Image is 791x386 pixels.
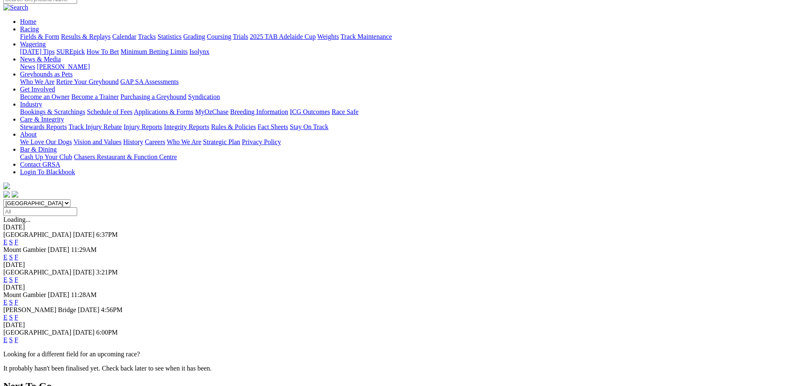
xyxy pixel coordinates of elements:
[20,41,46,48] a: Wagering
[138,33,156,40] a: Tracks
[164,123,209,130] a: Integrity Reports
[3,314,8,321] a: E
[317,33,339,40] a: Weights
[78,306,100,313] span: [DATE]
[15,299,18,306] a: F
[3,231,71,238] span: [GEOGRAPHIC_DATA]
[3,299,8,306] a: E
[20,116,64,123] a: Care & Integrity
[20,86,55,93] a: Get Involved
[20,161,60,168] a: Contact GRSA
[233,33,248,40] a: Trials
[189,48,209,55] a: Isolynx
[3,207,77,216] input: Select date
[3,321,788,329] div: [DATE]
[3,223,788,231] div: [DATE]
[9,276,13,283] a: S
[20,138,72,145] a: We Love Our Dogs
[15,336,18,343] a: F
[3,291,46,298] span: Mount Gambier
[56,48,85,55] a: SUREpick
[167,138,201,145] a: Who We Are
[20,153,788,161] div: Bar & Dining
[20,138,788,146] div: About
[290,108,330,115] a: ICG Outcomes
[3,284,788,291] div: [DATE]
[87,108,132,115] a: Schedule of Fees
[3,239,8,246] a: E
[250,33,316,40] a: 2025 TAB Adelaide Cup
[3,191,10,198] img: facebook.svg
[3,365,212,372] partial: It probably hasn't been finalised yet. Check back later to see when it has been.
[15,239,18,246] a: F
[3,269,71,276] span: [GEOGRAPHIC_DATA]
[3,261,788,269] div: [DATE]
[48,246,70,253] span: [DATE]
[3,306,76,313] span: [PERSON_NAME] Bridge
[20,71,73,78] a: Greyhounds as Pets
[158,33,182,40] a: Statistics
[123,138,143,145] a: History
[15,314,18,321] a: F
[183,33,205,40] a: Grading
[20,33,788,41] div: Racing
[12,191,18,198] img: twitter.svg
[290,123,328,130] a: Stay On Track
[20,101,42,108] a: Industry
[20,33,59,40] a: Fields & Form
[188,93,220,100] a: Syndication
[3,216,30,223] span: Loading...
[20,123,788,131] div: Care & Integrity
[230,108,288,115] a: Breeding Information
[61,33,110,40] a: Results & Replays
[3,183,10,189] img: logo-grsa-white.png
[3,276,8,283] a: E
[20,93,70,100] a: Become an Owner
[9,336,13,343] a: S
[3,254,8,261] a: E
[56,78,119,85] a: Retire Your Greyhound
[71,93,119,100] a: Become a Trainer
[20,18,36,25] a: Home
[20,25,39,33] a: Racing
[15,276,18,283] a: F
[68,123,122,130] a: Track Injury Rebate
[96,231,118,238] span: 6:37PM
[87,48,119,55] a: How To Bet
[112,33,136,40] a: Calendar
[20,108,85,115] a: Bookings & Scratchings
[207,33,231,40] a: Coursing
[3,4,28,11] img: Search
[3,336,8,343] a: E
[71,291,97,298] span: 11:28AM
[145,138,165,145] a: Careers
[20,123,67,130] a: Stewards Reports
[331,108,358,115] a: Race Safe
[121,78,179,85] a: GAP SA Assessments
[9,254,13,261] a: S
[20,131,37,138] a: About
[96,329,118,336] span: 6:00PM
[20,78,788,86] div: Greyhounds as Pets
[101,306,123,313] span: 4:56PM
[73,269,95,276] span: [DATE]
[20,48,788,56] div: Wagering
[134,108,193,115] a: Applications & Forms
[20,63,788,71] div: News & Media
[20,168,75,175] a: Login To Blackbook
[71,246,97,253] span: 11:29AM
[121,48,188,55] a: Minimum Betting Limits
[195,108,229,115] a: MyOzChase
[20,56,61,63] a: News & Media
[20,48,55,55] a: [DATE] Tips
[20,153,72,160] a: Cash Up Your Club
[9,239,13,246] a: S
[73,329,95,336] span: [DATE]
[73,138,121,145] a: Vision and Values
[341,33,392,40] a: Track Maintenance
[20,63,35,70] a: News
[258,123,288,130] a: Fact Sheets
[48,291,70,298] span: [DATE]
[20,146,57,153] a: Bar & Dining
[121,93,186,100] a: Purchasing a Greyhound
